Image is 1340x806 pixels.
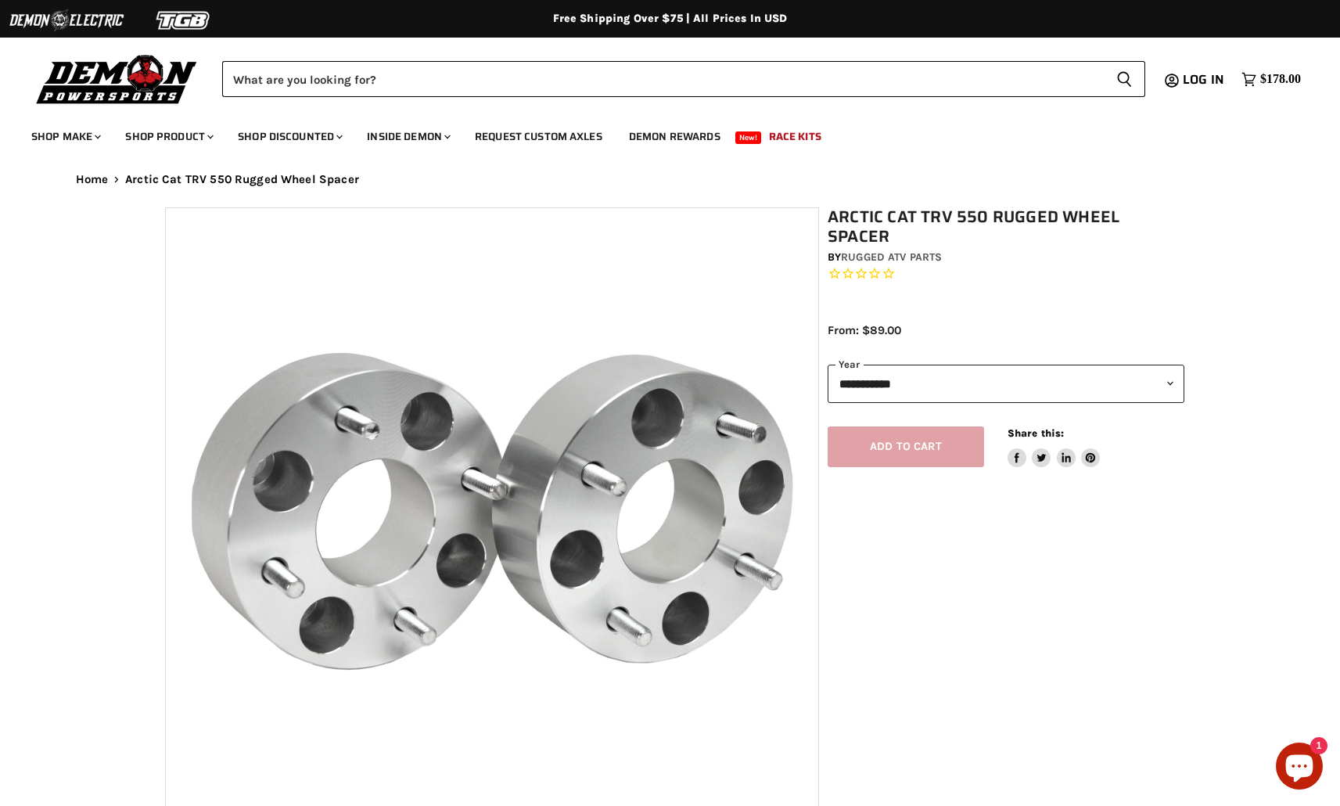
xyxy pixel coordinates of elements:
img: TGB Logo 2 [125,5,242,35]
a: Demon Rewards [617,121,732,153]
a: $178.00 [1234,68,1309,91]
form: Product [222,61,1145,97]
span: Rated 0.0 out of 5 stars 0 reviews [828,266,1184,282]
select: year [828,365,1184,403]
nav: Breadcrumbs [45,173,1296,186]
span: Share this: [1008,427,1064,439]
a: Shop Product [113,121,223,153]
aside: Share this: [1008,426,1101,468]
a: Rugged ATV Parts [841,250,942,264]
span: $178.00 [1260,72,1301,87]
span: New! [735,131,762,144]
span: Arctic Cat TRV 550 Rugged Wheel Spacer [125,173,359,186]
span: Log in [1183,70,1224,89]
inbox-online-store-chat: Shopify online store chat [1271,743,1327,793]
div: by [828,249,1184,266]
span: From: $89.00 [828,323,901,337]
a: Race Kits [757,121,833,153]
ul: Main menu [20,114,1297,153]
h1: Arctic Cat TRV 550 Rugged Wheel Spacer [828,207,1184,246]
div: Free Shipping Over $75 | All Prices In USD [45,12,1296,26]
a: Inside Demon [355,121,460,153]
a: Request Custom Axles [463,121,614,153]
a: Log in [1176,73,1234,87]
a: Shop Make [20,121,110,153]
a: Home [76,173,109,186]
img: Demon Electric Logo 2 [8,5,125,35]
a: Shop Discounted [226,121,352,153]
input: Search [222,61,1104,97]
img: Demon Powersports [31,51,203,106]
button: Search [1104,61,1145,97]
